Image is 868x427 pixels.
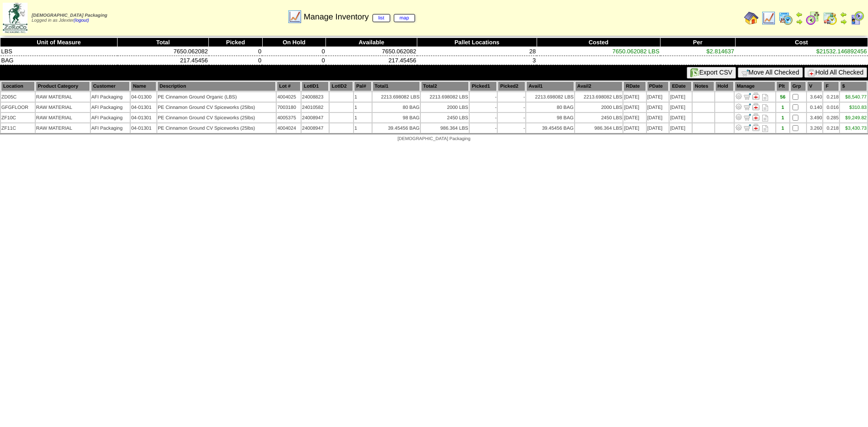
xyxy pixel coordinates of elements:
img: line_graph.gif [288,9,302,24]
td: RAW MATERIAL [36,103,90,112]
img: calendarinout.gif [823,11,837,25]
th: Costed [537,38,660,47]
button: Export CSV [687,67,736,79]
td: [DATE] [623,92,646,102]
td: 98 BAG [373,113,420,122]
th: Lot # [277,81,301,91]
td: GFGFLOOR [1,103,35,112]
a: $3,430.73 [840,126,867,131]
th: Picked [209,38,263,47]
td: 7650.062082 [326,47,417,56]
td: - [470,113,497,122]
td: PE Cinnamon Ground Organic (LBS) [157,92,276,102]
th: Available [326,38,417,47]
td: AFI Packaging [91,103,130,112]
td: - [498,92,525,102]
td: 28 [417,47,537,56]
td: 24008823 [302,92,329,102]
td: 1 [354,92,372,102]
img: Adjust [735,103,742,110]
th: Total [118,38,209,47]
th: Customer [91,81,130,91]
a: $310.83 [840,105,867,110]
span: Manage Inventory [304,12,415,22]
span: [DEMOGRAPHIC_DATA] Packaging [397,136,470,141]
td: $21532.146892456 [735,47,868,56]
div: 0.285 [824,115,839,121]
td: [DATE] [670,103,692,112]
th: Location [1,81,35,91]
td: ZF11C [1,123,35,133]
td: 1 [354,103,372,112]
td: - [470,92,497,102]
td: 3 [417,56,537,65]
td: PE Cinnamon Ground CV Spiceworks (25lbs) [157,123,276,133]
td: 80 BAG [526,103,574,112]
img: Manage Hold [752,103,759,110]
img: Move [744,113,751,121]
td: - [498,123,525,133]
img: cart.gif [741,69,749,76]
th: Cost [735,38,868,47]
div: 3.490 [807,115,822,121]
td: 0 [209,56,263,65]
td: 04-01301 [131,113,156,122]
img: Move [744,103,751,110]
th: Hold [715,81,734,91]
th: V [807,81,823,91]
td: 04-01300 [131,92,156,102]
td: [DATE] [670,113,692,122]
a: list [373,14,390,22]
div: 0.016 [824,105,839,110]
a: $9,249.82 [840,115,867,121]
td: 80 BAG [373,103,420,112]
button: Hold All Checked [804,67,867,78]
td: 4004025 [277,92,301,102]
a: (logout) [74,18,89,23]
img: excel.gif [690,68,699,77]
td: PE Cinnamon Ground CV Spiceworks (25lbs) [157,113,276,122]
th: PDate [647,81,669,91]
td: [DATE] [623,113,646,122]
td: - [470,123,497,133]
td: 0 [262,56,325,65]
td: 2450 LBS [575,113,623,122]
th: Total2 [421,81,469,91]
td: 2213.698082 LBS [526,92,574,102]
td: 2450 LBS [421,113,469,122]
td: [DATE] [647,103,669,112]
img: line_graph.gif [761,11,776,25]
img: Manage Hold [752,93,759,100]
td: [DATE] [670,92,692,102]
td: 0 [209,47,263,56]
td: 4005375 [277,113,301,122]
img: Manage Hold [752,124,759,131]
td: AFI Packaging [91,92,130,102]
td: [DATE] [647,123,669,133]
img: arrowleft.gif [840,11,847,18]
td: 4004024 [277,123,301,133]
div: 0.140 [807,105,822,110]
th: Avail1 [526,81,574,91]
div: 3.260 [807,126,822,131]
td: 986.364 LBS [575,123,623,133]
img: Adjust [735,124,742,131]
th: Grp [790,81,806,91]
td: AFI Packaging [91,123,130,133]
i: Note [762,115,768,122]
td: - [470,103,497,112]
td: 04-01301 [131,103,156,112]
td: 39.45456 BAG [526,123,574,133]
th: LotID2 [330,81,353,91]
span: Logged in as Jdexter [32,13,107,23]
td: 7003180 [277,103,301,112]
img: hold.gif [808,69,815,76]
th: RDate [623,81,646,91]
th: EDate [670,81,692,91]
td: LBS [0,47,118,56]
td: 04-01301 [131,123,156,133]
td: 1 [354,123,372,133]
div: 1 [777,115,789,121]
a: map [394,14,415,22]
td: 98 BAG [526,113,574,122]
